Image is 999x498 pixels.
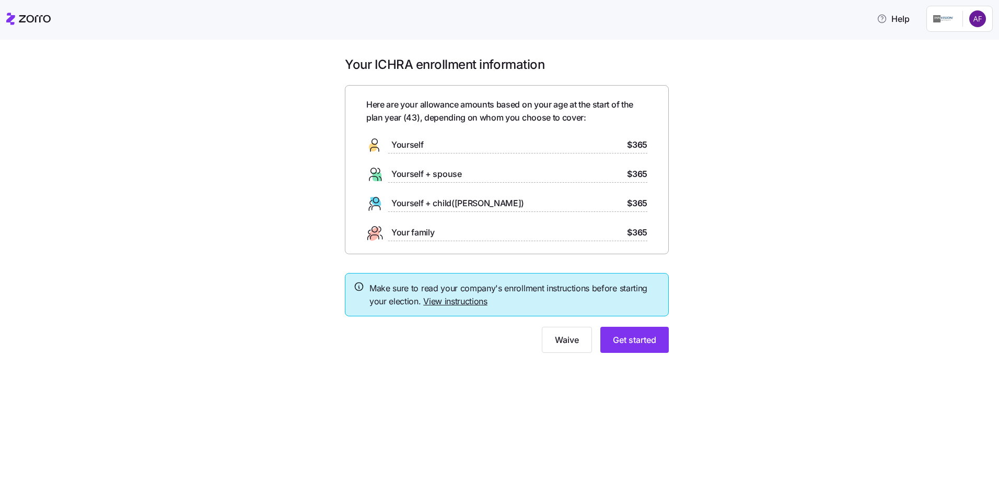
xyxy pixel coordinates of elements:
img: Employer logo [933,13,954,25]
span: $365 [627,226,647,239]
span: Yourself + spouse [391,168,462,181]
span: $365 [627,197,647,210]
span: Yourself + child([PERSON_NAME]) [391,197,524,210]
button: Help [868,8,918,29]
span: $365 [627,138,647,151]
h1: Your ICHRA enrollment information [345,56,669,73]
a: View instructions [423,296,487,306]
span: Make sure to read your company's enrollment instructions before starting your election. [369,282,660,308]
span: Waive [555,334,579,346]
span: Get started [613,334,656,346]
button: Get started [600,327,669,353]
span: Yourself [391,138,423,151]
button: Waive [542,327,592,353]
img: 4aaff463fd69d21550115be18f7d9c25 [969,10,986,27]
span: $365 [627,168,647,181]
span: Your family [391,226,434,239]
span: Help [877,13,910,25]
span: Here are your allowance amounts based on your age at the start of the plan year ( 43 ), depending... [366,98,647,124]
